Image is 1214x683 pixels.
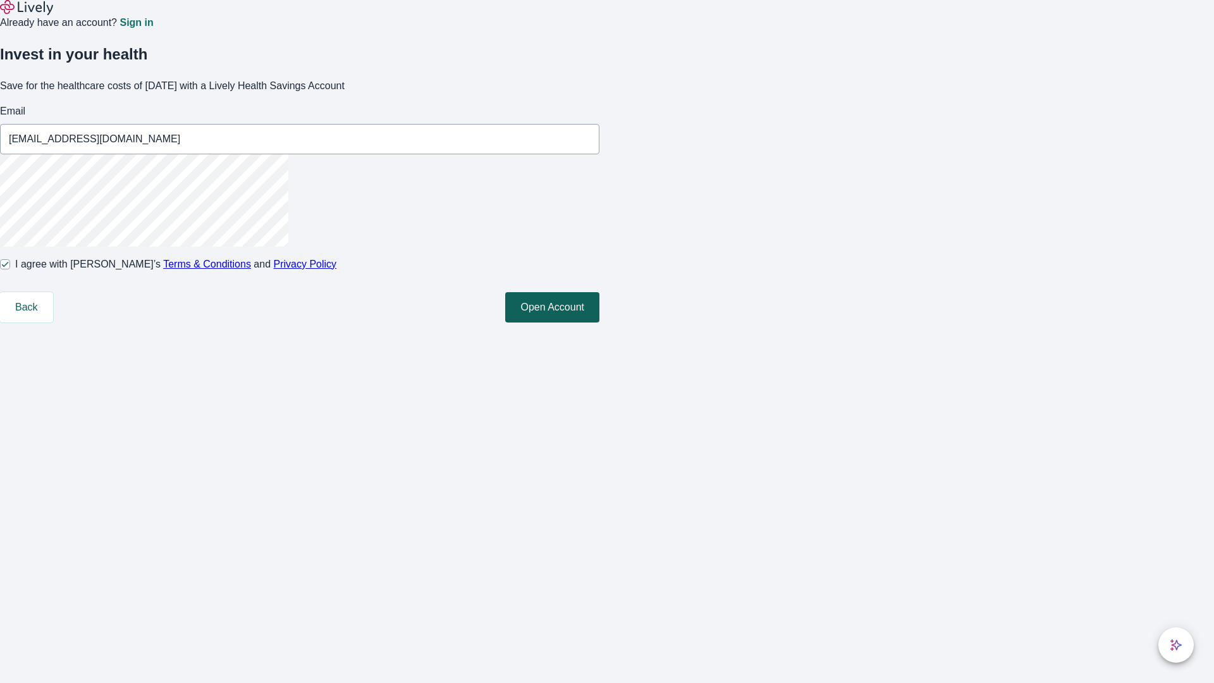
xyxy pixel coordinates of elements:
button: chat [1158,627,1194,663]
a: Terms & Conditions [163,259,251,269]
button: Open Account [505,292,599,323]
a: Privacy Policy [274,259,337,269]
a: Sign in [120,18,153,28]
span: I agree with [PERSON_NAME]’s and [15,257,336,272]
svg: Lively AI Assistant [1170,639,1182,651]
